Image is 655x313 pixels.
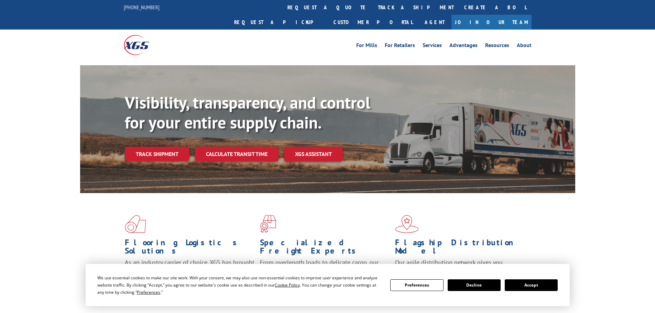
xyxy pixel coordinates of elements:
[485,43,509,50] a: Resources
[260,215,276,233] img: xgs-icon-focused-on-flooring-red
[517,43,532,50] a: About
[395,258,522,275] span: Our agile distribution network gives you nationwide inventory management on demand.
[449,43,478,50] a: Advantages
[328,15,418,30] a: Customer Portal
[125,215,146,233] img: xgs-icon-total-supply-chain-intelligence-red
[448,279,501,291] button: Decline
[390,279,443,291] button: Preferences
[260,238,390,258] h1: Specialized Freight Experts
[125,92,370,133] b: Visibility, transparency, and control for your entire supply chain.
[260,258,390,289] p: From overlength loads to delicate cargo, our experienced staff knows the best way to move your fr...
[125,147,189,161] a: Track shipment
[195,147,279,161] a: Calculate transit time
[451,15,532,30] a: Join Our Team
[124,4,160,11] a: [PHONE_NUMBER]
[97,274,382,296] div: We use essential cookies to make our site work. With your consent, we may also use non-essential ...
[229,15,328,30] a: Request a pickup
[284,147,343,161] a: XGS ASSISTANT
[423,43,442,50] a: Services
[137,289,160,295] span: Preferences
[395,215,419,233] img: xgs-icon-flagship-distribution-model-red
[275,282,300,288] span: Cookie Policy
[125,238,255,258] h1: Flooring Logistics Solutions
[395,238,525,258] h1: Flagship Distribution Model
[125,258,254,283] span: As an industry carrier of choice, XGS has brought innovation and dedication to flooring logistics...
[418,15,451,30] a: Agent
[86,264,570,306] div: Cookie Consent Prompt
[356,43,377,50] a: For Mills
[505,279,558,291] button: Accept
[385,43,415,50] a: For Retailers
